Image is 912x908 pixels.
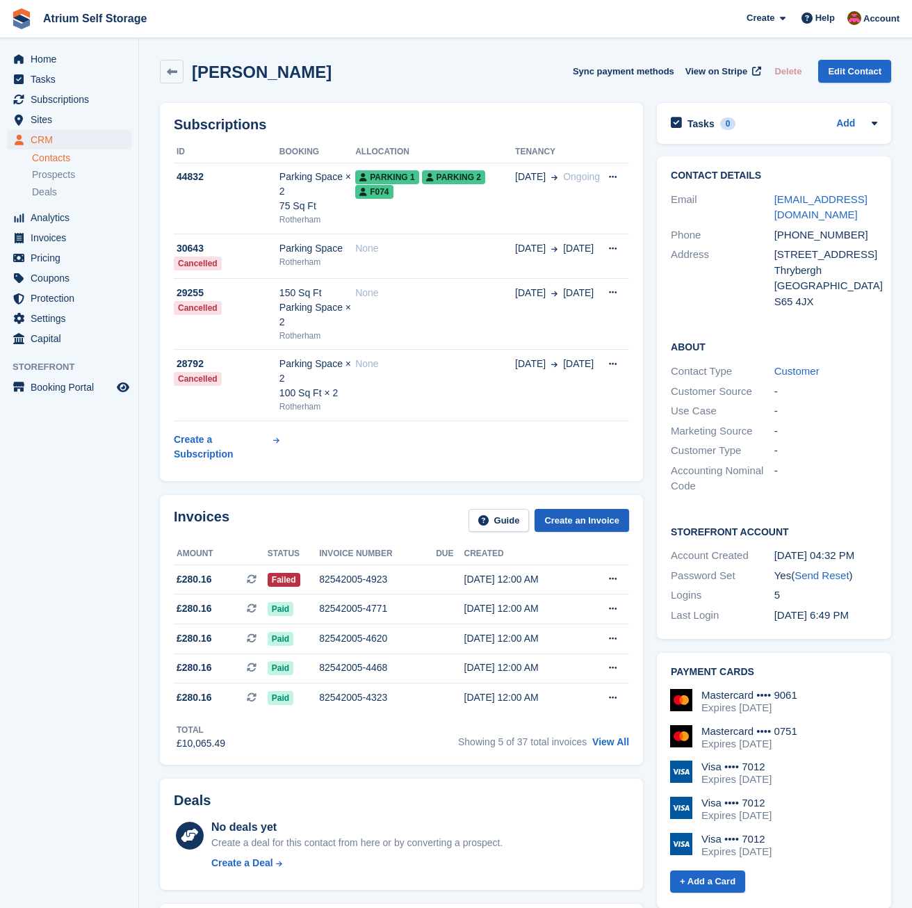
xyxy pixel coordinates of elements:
[774,247,878,263] div: [STREET_ADDRESS]
[7,309,131,328] a: menu
[279,170,355,213] div: Parking Space × 2 75 Sq Ft
[671,568,774,584] div: Password Set
[32,168,131,182] a: Prospects
[774,423,878,439] div: -
[815,11,835,25] span: Help
[177,660,212,675] span: £280.16
[563,357,594,371] span: [DATE]
[279,400,355,413] div: Rotherham
[31,49,114,69] span: Home
[174,357,279,371] div: 28792
[836,116,855,132] a: Add
[720,117,736,130] div: 0
[464,690,583,705] div: [DATE] 12:00 AM
[671,170,877,181] h2: Contact Details
[469,509,530,532] a: Guide
[31,268,114,288] span: Coupons
[7,228,131,248] a: menu
[268,691,293,705] span: Paid
[31,329,114,348] span: Capital
[177,572,212,587] span: £280.16
[211,856,273,870] div: Create a Deal
[174,286,279,300] div: 29255
[7,208,131,227] a: menu
[774,294,878,310] div: S65 4JX
[279,141,355,163] th: Booking
[211,836,503,850] div: Create a deal for this contact from here or by converting a prospect.
[279,330,355,342] div: Rotherham
[7,378,131,397] a: menu
[671,384,774,400] div: Customer Source
[279,286,355,330] div: 150 Sq Ft Parking Space × 2
[670,797,692,819] img: Visa Logo
[7,268,131,288] a: menu
[701,797,772,809] div: Visa •••• 7012
[31,228,114,248] span: Invoices
[670,725,692,747] img: Mastercard Logo
[515,286,546,300] span: [DATE]
[458,736,587,747] span: Showing 5 of 37 total invoices
[671,339,877,353] h2: About
[31,110,114,129] span: Sites
[774,587,878,603] div: 5
[671,463,774,494] div: Accounting Nominal Code
[174,257,222,270] div: Cancelled
[774,568,878,584] div: Yes
[174,141,279,163] th: ID
[355,241,515,256] div: None
[268,661,293,675] span: Paid
[515,241,546,256] span: [DATE]
[863,12,899,26] span: Account
[515,141,600,163] th: Tenancy
[701,702,797,714] div: Expires [DATE]
[7,70,131,89] a: menu
[671,587,774,603] div: Logins
[174,301,222,315] div: Cancelled
[847,11,861,25] img: Mark Rhodes
[671,227,774,243] div: Phone
[174,432,270,462] div: Create a Subscription
[211,819,503,836] div: No deals yet
[355,185,393,199] span: F074
[7,248,131,268] a: menu
[13,360,138,374] span: Storefront
[670,761,692,783] img: Visa Logo
[279,241,355,256] div: Parking Space
[671,423,774,439] div: Marketing Source
[795,569,849,581] a: Send Reset
[774,227,878,243] div: [PHONE_NUMBER]
[174,117,629,133] h2: Subscriptions
[7,329,131,348] a: menu
[319,572,436,587] div: 82542005-4923
[174,372,222,386] div: Cancelled
[268,543,319,565] th: Status
[671,548,774,564] div: Account Created
[774,365,820,377] a: Customer
[818,60,891,83] a: Edit Contact
[31,208,114,227] span: Analytics
[31,289,114,308] span: Protection
[115,379,131,396] a: Preview store
[211,856,503,870] a: Create a Deal
[7,110,131,129] a: menu
[464,631,583,646] div: [DATE] 12:00 AM
[464,543,583,565] th: Created
[671,403,774,419] div: Use Case
[769,60,807,83] button: Delete
[774,463,878,494] div: -
[177,631,212,646] span: £280.16
[355,286,515,300] div: None
[38,7,152,30] a: Atrium Self Storage
[174,793,211,809] h2: Deals
[177,601,212,616] span: £280.16
[774,263,878,279] div: Thrybergh
[177,690,212,705] span: £280.16
[774,384,878,400] div: -
[747,11,774,25] span: Create
[701,773,772,786] div: Expires [DATE]
[268,632,293,646] span: Paid
[7,90,131,109] a: menu
[422,170,485,184] span: Parking 2
[177,736,225,751] div: £10,065.49
[174,509,229,532] h2: Invoices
